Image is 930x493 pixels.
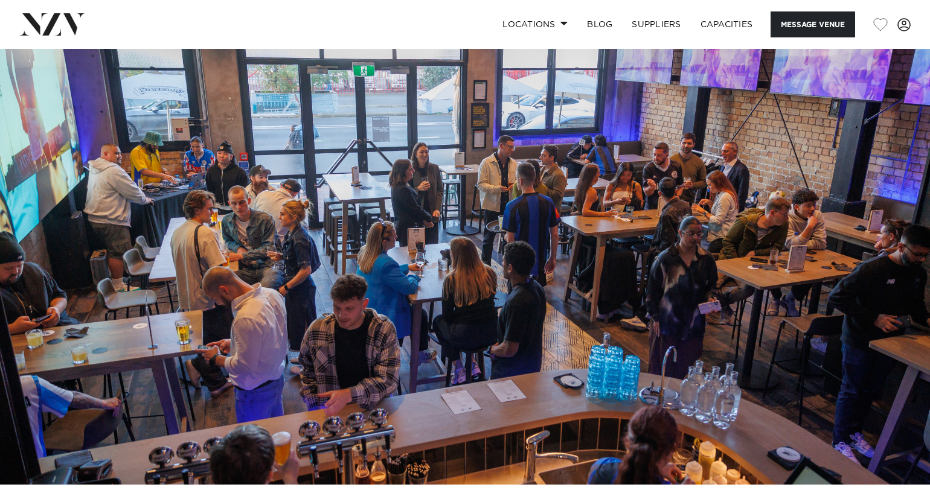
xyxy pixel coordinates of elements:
[771,11,855,37] button: Message Venue
[493,11,577,37] a: Locations
[577,11,622,37] a: BLOG
[622,11,690,37] a: SUPPLIERS
[691,11,763,37] a: Capacities
[19,13,85,35] img: nzv-logo.png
